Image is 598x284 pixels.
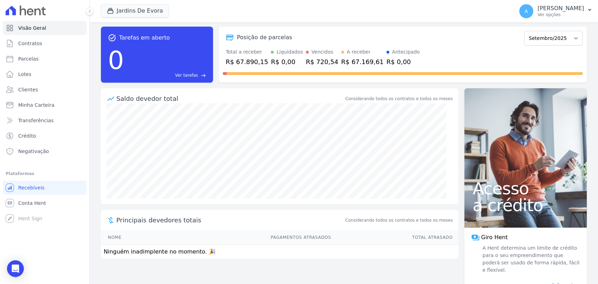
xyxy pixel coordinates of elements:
[165,230,331,245] th: Pagamentos Atrasados
[331,230,458,245] th: Total Atrasado
[3,181,87,195] a: Recebíveis
[101,245,458,259] td: Ninguém inadimplente no momento. 🎉
[386,57,420,67] div: R$ 0,00
[3,113,87,127] a: Transferências
[201,73,206,78] span: east
[514,1,598,21] button: A [PERSON_NAME] Ver opções
[3,98,87,112] a: Minha Carteira
[306,57,338,67] div: R$ 720,54
[481,244,580,274] span: A Hent determina um limite de crédito para o seu empreendimento que poderá ser usado de forma ráp...
[18,25,46,32] span: Visão Geral
[18,55,39,62] span: Parcelas
[3,144,87,158] a: Negativação
[18,200,46,207] span: Conta Hent
[116,94,344,103] div: Saldo devedor total
[119,34,170,42] span: Tarefas em aberto
[3,196,87,210] a: Conta Hent
[175,72,198,78] span: Ver tarefas
[226,48,268,56] div: Total a receber
[345,96,453,102] div: Considerando todos os contratos e todos os meses
[108,34,116,42] span: task_alt
[7,260,24,277] div: Open Intercom Messenger
[3,67,87,81] a: Lotes
[116,215,344,225] span: Principais devedores totais
[345,217,453,223] span: Considerando todos os contratos e todos os meses
[18,117,54,124] span: Transferências
[6,169,84,178] div: Plataformas
[276,48,303,56] div: Liquidados
[237,33,292,42] div: Posição de parcelas
[311,48,333,56] div: Vencidos
[18,132,36,139] span: Crédito
[524,9,528,14] span: A
[18,86,38,93] span: Clientes
[226,57,268,67] div: R$ 67.890,15
[127,72,206,78] a: Ver tarefas east
[3,129,87,143] a: Crédito
[3,83,87,97] a: Clientes
[18,40,42,47] span: Contratos
[18,71,32,78] span: Lotes
[108,42,124,78] div: 0
[18,148,49,155] span: Negativação
[537,5,584,12] p: [PERSON_NAME]
[537,12,584,18] p: Ver opções
[473,197,578,214] span: a crédito
[481,233,508,242] span: Giro Hent
[473,180,578,197] span: Acesso
[3,36,87,50] a: Contratos
[271,57,303,67] div: R$ 0,00
[3,21,87,35] a: Visão Geral
[18,184,44,191] span: Recebíveis
[3,52,87,66] a: Parcelas
[341,57,384,67] div: R$ 67.169,61
[101,4,169,18] button: Jardins De Evora
[347,48,371,56] div: A receber
[18,102,54,109] span: Minha Carteira
[101,230,165,245] th: Nome
[392,48,420,56] div: Antecipado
